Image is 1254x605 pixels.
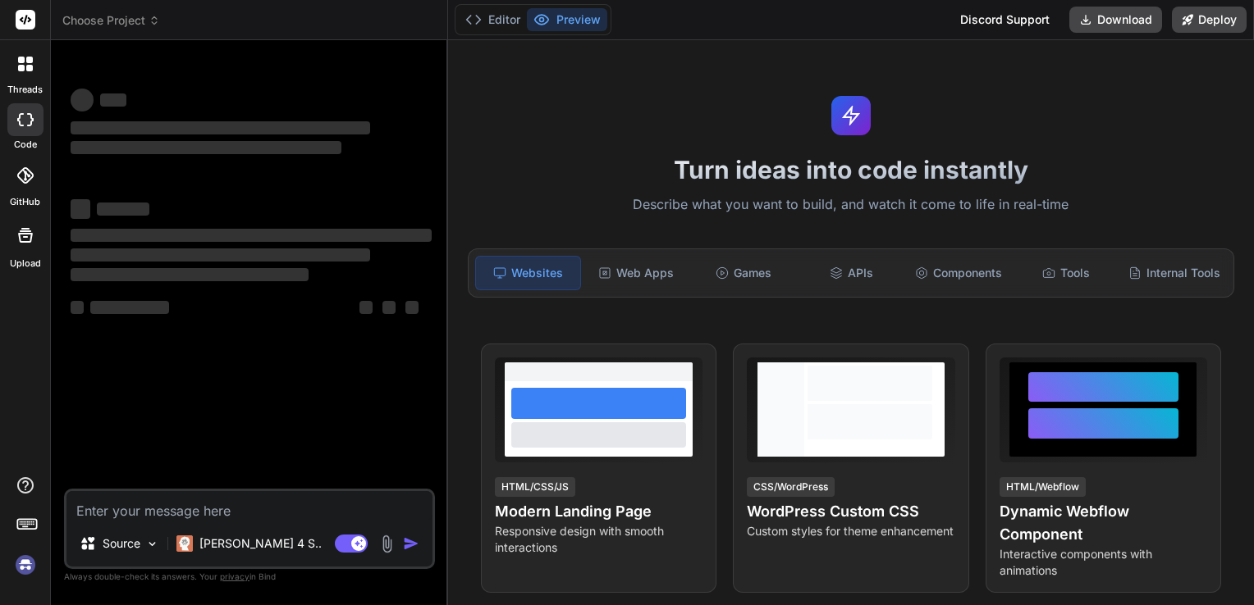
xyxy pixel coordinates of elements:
p: Interactive components with animations [1000,546,1207,579]
div: HTML/CSS/JS [495,477,575,497]
button: Download [1069,7,1162,33]
div: Internal Tools [1122,256,1227,290]
div: CSS/WordPress [747,477,835,497]
span: ‌ [71,141,341,154]
span: ‌ [71,268,309,281]
span: ‌ [71,248,370,262]
p: Always double-check its answers. Your in Bind [64,569,435,585]
label: threads [7,83,43,97]
span: ‌ [71,301,84,314]
div: Games [692,256,796,290]
span: ‌ [71,121,370,134]
div: Websites [475,256,581,290]
div: Tools [1014,256,1119,290]
button: Preview [527,8,607,31]
p: Custom styles for theme enhancement [747,523,954,539]
img: attachment [378,534,396,553]
span: ‌ [71,229,432,242]
label: GitHub [10,195,40,209]
div: Discord Support [950,7,1059,33]
button: Editor [459,8,527,31]
p: Responsive design with smooth interactions [495,523,703,556]
div: Web Apps [584,256,689,290]
span: ‌ [359,301,373,314]
p: Describe what you want to build, and watch it come to life in real-time [458,194,1244,216]
span: ‌ [97,202,149,216]
h1: Turn ideas into code instantly [458,155,1244,184]
div: Components [907,256,1011,290]
span: ‌ [100,93,126,107]
h4: Modern Landing Page [495,500,703,523]
h4: Dynamic Webflow Component [1000,500,1207,546]
span: Choose Project [62,12,160,29]
span: ‌ [71,199,90,219]
label: code [14,138,37,152]
img: signin [11,551,39,579]
img: Pick Models [145,537,159,551]
div: HTML/Webflow [1000,477,1086,497]
button: Deploy [1172,7,1247,33]
span: ‌ [71,89,94,111]
p: [PERSON_NAME] 4 S.. [199,535,322,552]
div: APIs [799,256,904,290]
span: ‌ [382,301,396,314]
span: privacy [220,571,249,581]
img: icon [403,535,419,552]
p: Source [103,535,140,552]
span: ‌ [405,301,419,314]
span: ‌ [90,301,169,314]
label: Upload [10,257,41,271]
h4: WordPress Custom CSS [747,500,954,523]
img: Claude 4 Sonnet [176,535,193,552]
